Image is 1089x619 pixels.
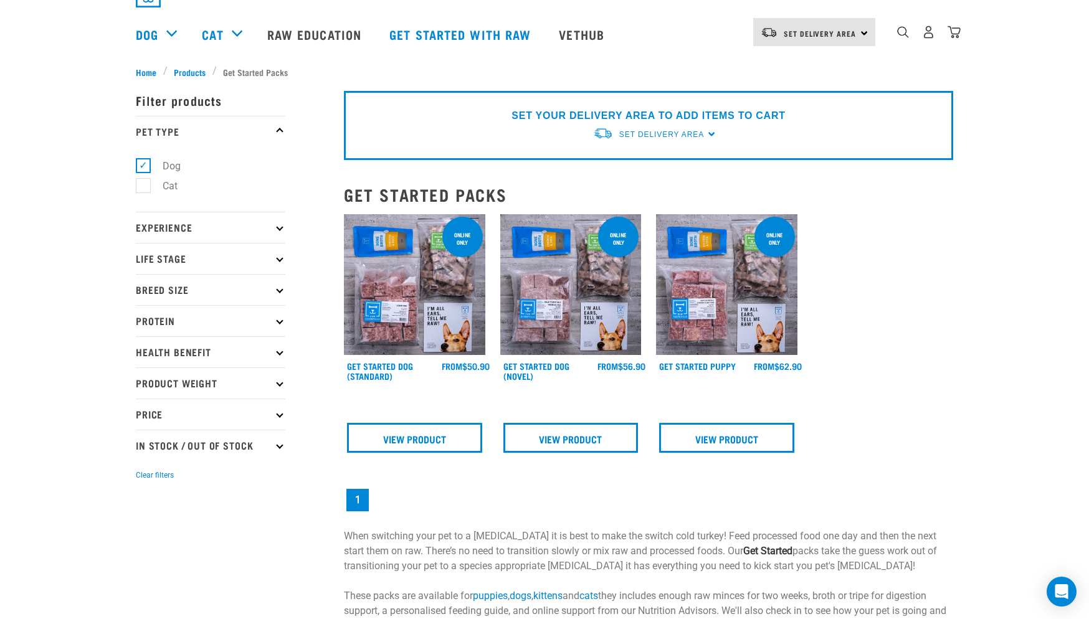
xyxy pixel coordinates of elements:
a: Raw Education [255,9,377,59]
nav: breadcrumbs [136,65,953,78]
nav: pagination [344,486,953,514]
span: Products [174,65,206,78]
p: In Stock / Out Of Stock [136,430,285,461]
img: NPS Puppy Update [656,214,797,356]
a: puppies [473,590,508,602]
p: Filter products [136,85,285,116]
label: Dog [143,158,186,174]
a: Get Started Dog (Novel) [503,364,569,378]
span: Set Delivery Area [784,31,856,35]
p: Breed Size [136,274,285,305]
p: Experience [136,212,285,243]
img: NSP Dog Novel Update [500,214,642,356]
img: NSP Dog Standard Update [344,214,485,356]
span: FROM [442,364,462,368]
strong: Get Started [743,545,792,557]
p: Life Stage [136,243,285,274]
div: $56.90 [597,361,645,371]
p: Health Benefit [136,336,285,367]
a: cats [579,590,598,602]
div: $50.90 [442,361,490,371]
span: Set Delivery Area [619,130,704,139]
a: Dog [136,25,158,44]
label: Cat [143,178,183,194]
a: kittens [533,590,563,602]
a: Products [168,65,212,78]
a: Vethub [546,9,620,59]
a: Page 1 [346,489,369,511]
a: View Product [659,423,794,453]
div: Open Intercom Messenger [1047,577,1077,607]
div: $62.90 [754,361,802,371]
button: Clear filters [136,470,174,481]
h2: Get Started Packs [344,185,953,204]
img: van-moving.png [761,27,778,38]
a: View Product [347,423,482,453]
p: Product Weight [136,367,285,399]
img: home-icon@2x.png [948,26,961,39]
span: FROM [754,364,774,368]
a: Get started with Raw [377,9,546,59]
div: online only [598,225,639,252]
a: View Product [503,423,639,453]
p: SET YOUR DELIVERY AREA TO ADD ITEMS TO CART [511,108,785,123]
a: Cat [202,25,223,44]
a: Home [136,65,163,78]
img: van-moving.png [593,127,613,140]
span: FROM [597,364,618,368]
a: Get Started Puppy [659,364,736,368]
a: Get Started Dog (Standard) [347,364,413,378]
p: Protein [136,305,285,336]
div: online only [754,225,795,252]
a: dogs [510,590,531,602]
img: home-icon-1@2x.png [897,26,909,38]
p: Price [136,399,285,430]
div: online only [442,225,483,252]
img: user.png [922,26,935,39]
p: Pet Type [136,116,285,147]
span: Home [136,65,156,78]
